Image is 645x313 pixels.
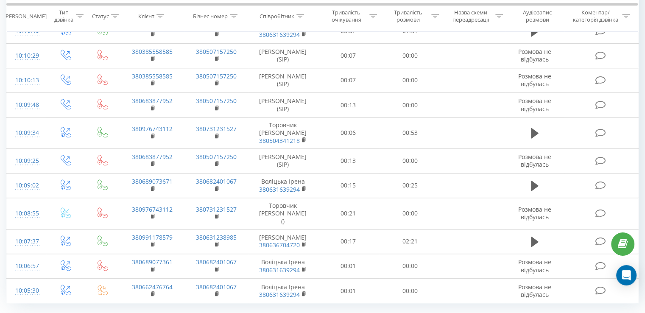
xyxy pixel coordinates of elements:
[132,125,173,133] a: 380976743112
[196,48,237,56] a: 380507157250
[132,48,173,56] a: 380385558585
[318,229,379,254] td: 00:17
[15,72,38,89] div: 10:10:13
[196,283,237,291] a: 380682401067
[196,233,237,241] a: 380631238985
[196,97,237,105] a: 380507157250
[518,258,551,274] span: Розмова не відбулась
[138,12,154,20] div: Клієнт
[132,153,173,161] a: 380683877952
[379,93,441,117] td: 00:00
[15,205,38,222] div: 10:08:55
[449,9,493,23] div: Назва схеми переадресації
[518,72,551,88] span: Розмова не відбулась
[318,279,379,303] td: 00:01
[260,12,294,20] div: Співробітник
[196,258,237,266] a: 380682401067
[132,233,173,241] a: 380991178579
[249,229,318,254] td: [PERSON_NAME]
[379,173,441,198] td: 00:25
[259,291,300,299] a: 380631639294
[259,266,300,274] a: 380631639294
[249,43,318,68] td: [PERSON_NAME] (SIP)
[318,43,379,68] td: 00:07
[325,9,368,23] div: Тривалість очікування
[92,12,109,20] div: Статус
[15,258,38,274] div: 10:06:57
[132,97,173,105] a: 380683877952
[379,148,441,173] td: 00:00
[15,48,38,64] div: 10:10:29
[249,148,318,173] td: [PERSON_NAME] (SIP)
[132,72,173,80] a: 380385558585
[318,68,379,92] td: 00:07
[379,254,441,278] td: 00:00
[249,254,318,278] td: Воліцька Ірена
[132,205,173,213] a: 380976743112
[518,153,551,168] span: Розмова не відбулась
[249,173,318,198] td: Воліцька Ірена
[53,9,73,23] div: Тип дзвінка
[259,31,300,39] a: 380631639294
[15,153,38,169] div: 10:09:25
[518,283,551,299] span: Розмова не відбулась
[132,177,173,185] a: 380689073671
[249,68,318,92] td: [PERSON_NAME] (SIP)
[132,258,173,266] a: 380689077361
[15,177,38,194] div: 10:09:02
[15,233,38,250] div: 10:07:37
[15,97,38,113] div: 10:09:48
[616,265,637,285] div: Open Intercom Messenger
[570,9,620,23] div: Коментар/категорія дзвінка
[196,205,237,213] a: 380731231527
[249,93,318,117] td: [PERSON_NAME] (SIP)
[196,177,237,185] a: 380682401067
[249,279,318,303] td: Воліцька Ірена
[379,43,441,68] td: 00:00
[513,9,562,23] div: Аудіозапис розмови
[196,72,237,80] a: 380507157250
[132,283,173,291] a: 380662476764
[318,93,379,117] td: 00:13
[196,125,237,133] a: 380731231527
[196,153,237,161] a: 380507157250
[318,173,379,198] td: 00:15
[318,117,379,149] td: 00:06
[379,117,441,149] td: 00:53
[4,12,47,20] div: [PERSON_NAME]
[259,137,300,145] a: 380504341218
[15,282,38,299] div: 10:05:30
[15,125,38,141] div: 10:09:34
[387,9,429,23] div: Тривалість розмови
[318,254,379,278] td: 00:01
[518,48,551,63] span: Розмова не відбулась
[249,198,318,229] td: Торовчик [PERSON_NAME] ()
[518,97,551,112] span: Розмова не відбулась
[259,241,300,249] a: 380636704720
[193,12,228,20] div: Бізнес номер
[518,205,551,221] span: Розмова не відбулась
[318,148,379,173] td: 00:13
[379,229,441,254] td: 02:21
[249,117,318,149] td: Торовчик [PERSON_NAME]
[318,198,379,229] td: 00:21
[259,185,300,193] a: 380631639294
[379,279,441,303] td: 00:00
[379,198,441,229] td: 00:00
[379,68,441,92] td: 00:00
